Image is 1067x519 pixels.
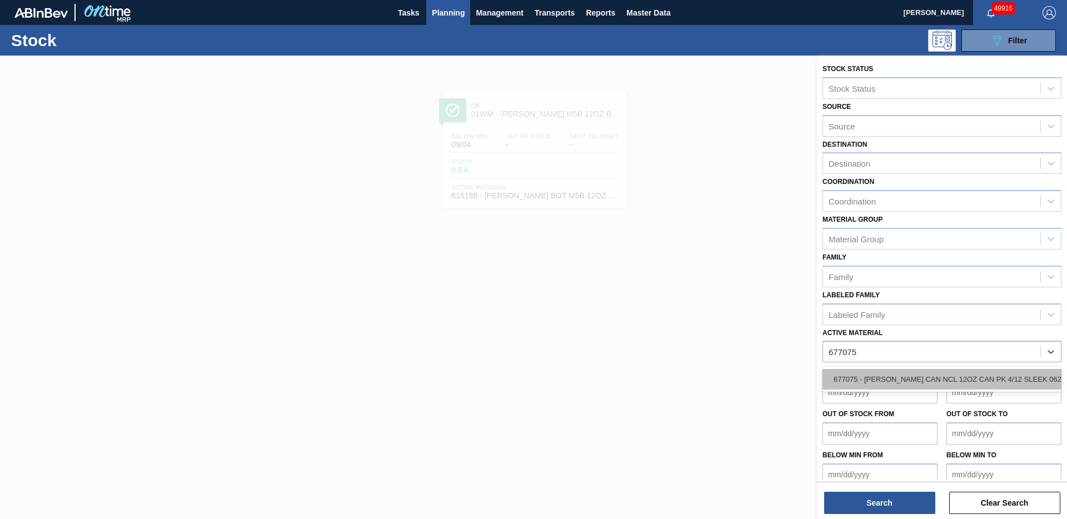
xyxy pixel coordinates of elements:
[946,410,1008,418] label: Out of Stock to
[822,369,1061,390] div: 677075 - [PERSON_NAME] CAN NCL 12OZ CAN PK 4/12 SLEEK 0624
[829,121,855,131] div: Source
[822,103,851,111] label: Source
[14,8,68,18] img: TNhmsLtSVTkK8tSr43FrP2fwEKptu5GPRR3wAAAABJRU5ErkJggg==
[822,329,882,337] label: Active Material
[822,291,880,299] label: Labeled Family
[822,65,873,73] label: Stock Status
[829,159,870,168] div: Destination
[432,6,465,19] span: Planning
[829,234,884,243] div: Material Group
[973,5,1009,21] button: Notifications
[946,422,1061,445] input: mm/dd/yyyy
[829,272,853,281] div: Family
[928,29,956,52] div: Programming: no user selected
[822,422,938,445] input: mm/dd/yyyy
[946,381,1061,403] input: mm/dd/yyyy
[11,34,177,47] h1: Stock
[822,178,874,186] label: Coordination
[396,6,421,19] span: Tasks
[822,253,846,261] label: Family
[1008,36,1027,45] span: Filter
[1043,6,1056,19] img: Logout
[946,451,996,459] label: Below Min to
[992,2,1015,14] span: 49916
[829,197,876,206] div: Coordination
[822,451,883,459] label: Below Min from
[822,141,867,148] label: Destination
[822,216,882,223] label: Material Group
[829,83,875,93] div: Stock Status
[822,463,938,486] input: mm/dd/yyyy
[822,410,894,418] label: Out of Stock from
[946,463,1061,486] input: mm/dd/yyyy
[626,6,670,19] span: Master Data
[961,29,1056,52] button: Filter
[586,6,615,19] span: Reports
[829,310,885,319] div: Labeled Family
[476,6,523,19] span: Management
[822,381,938,403] input: mm/dd/yyyy
[535,6,575,19] span: Transports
